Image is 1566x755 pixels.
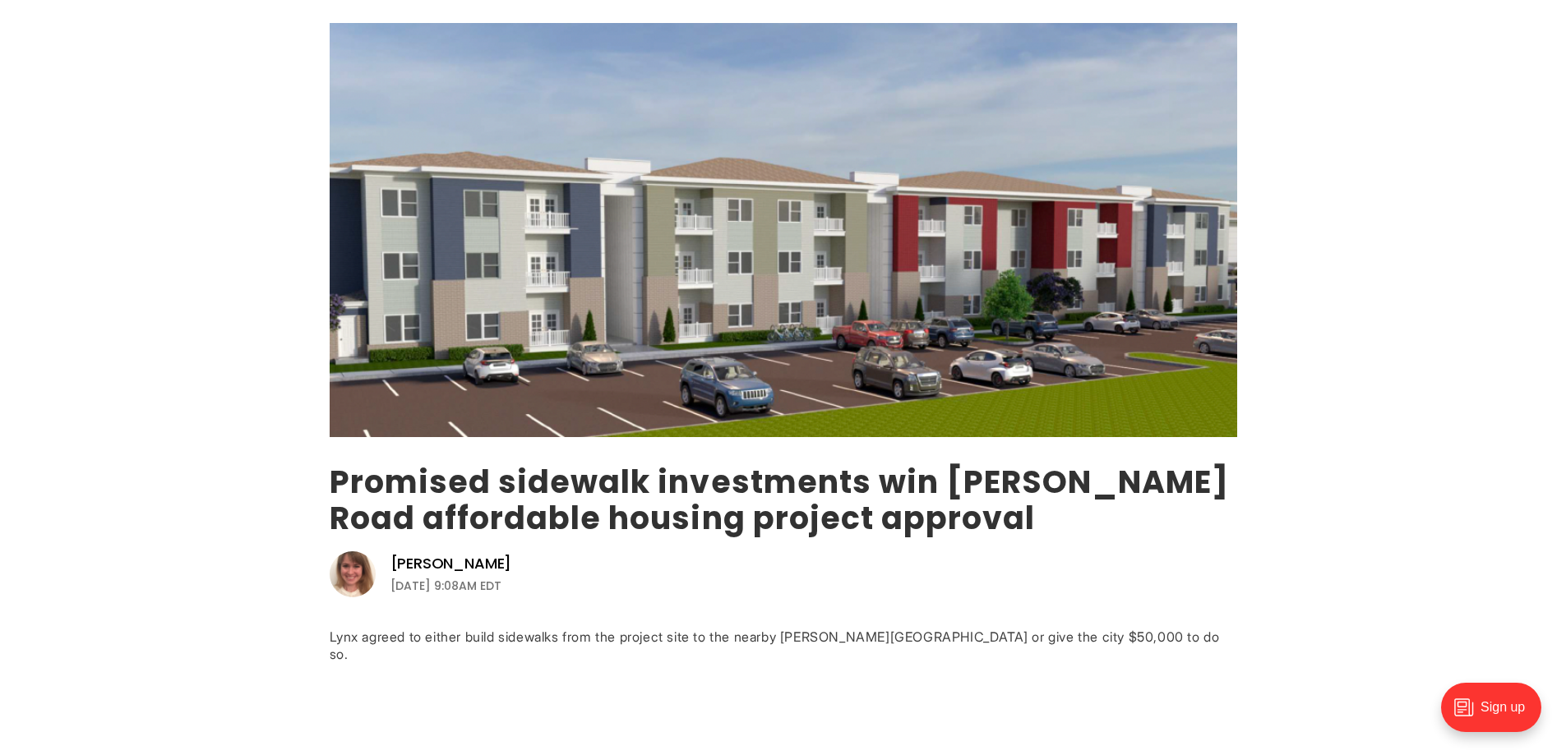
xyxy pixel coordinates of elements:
div: Lynx agreed to either build sidewalks from the project site to the nearby [PERSON_NAME][GEOGRAPHI... [330,628,1237,663]
a: Promised sidewalk investments win [PERSON_NAME] Road affordable housing project approval [330,460,1229,540]
time: [DATE] 9:08AM EDT [390,576,501,596]
img: Promised sidewalk investments win Snead Road affordable housing project approval [330,23,1237,437]
iframe: portal-trigger [1427,674,1566,755]
a: [PERSON_NAME] [390,554,512,573]
img: Sarah Vogelsong [330,551,376,597]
